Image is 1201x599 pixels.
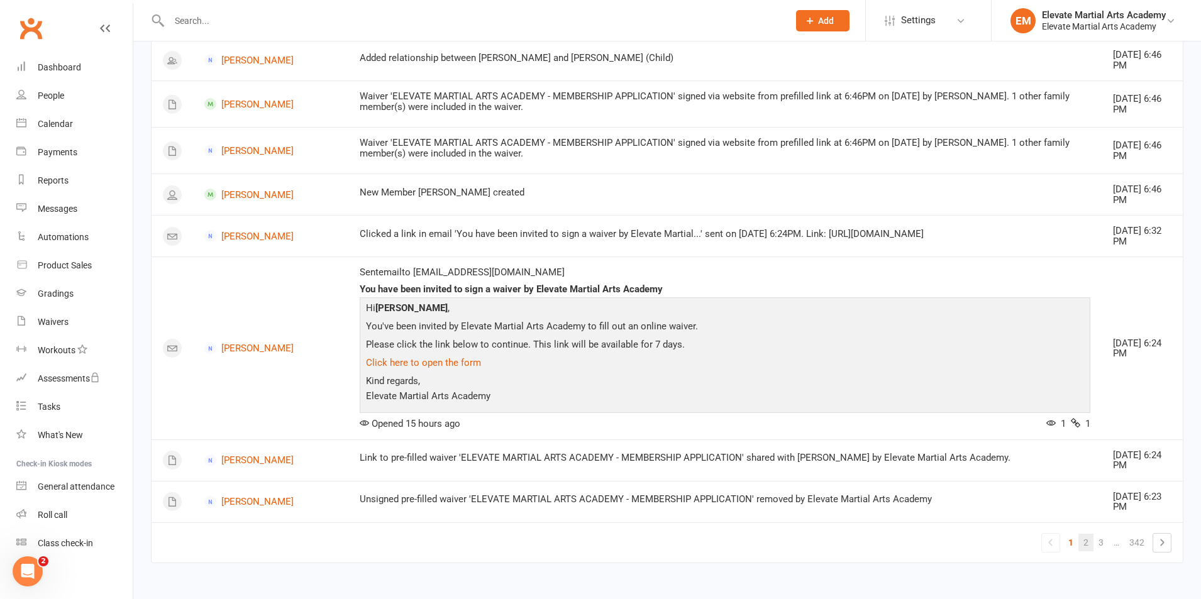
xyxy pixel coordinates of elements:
div: Workouts [38,345,75,355]
div: New Member [PERSON_NAME] created [360,187,1090,198]
span: Opened 15 hours ago [360,418,460,429]
span: 1 [1046,418,1066,429]
a: [PERSON_NAME] [204,145,337,157]
p: Kind regards, Elevate Martial Arts Academy [363,373,1087,407]
a: Calendar [16,110,133,138]
div: EM [1010,8,1036,33]
a: Waivers [16,308,133,336]
a: 1 [1063,534,1078,551]
p: You've been invited by Elevate Martial Arts Academy to fill out an online waiver. [363,319,1087,337]
div: [DATE] 6:23 PM [1113,492,1171,512]
span: 2 [38,556,48,566]
div: [DATE] 6:46 PM [1113,140,1171,161]
span: Sent email to [EMAIL_ADDRESS][DOMAIN_NAME] [360,267,565,278]
div: People [38,91,64,101]
a: … [1109,534,1124,551]
span: Settings [901,6,936,35]
a: Automations [16,223,133,251]
div: Reports [38,175,69,185]
a: General attendance kiosk mode [16,473,133,501]
div: [DATE] 6:46 PM [1113,184,1171,205]
div: Product Sales [38,260,92,270]
a: Messages [16,195,133,223]
div: Clicked a link in email 'You have been invited to sign a waiver by Elevate Martial...' sent on [D... [360,229,1090,239]
div: Waiver 'ELEVATE MARTIAL ARTS ACADEMY - MEMBERSHIP APPLICATION' signed via website from prefilled ... [360,138,1090,158]
a: [PERSON_NAME] [204,54,337,66]
a: People [16,82,133,110]
a: Dashboard [16,53,133,82]
div: Unsigned pre-filled waiver 'ELEVATE MARTIAL ARTS ACADEMY - MEMBERSHIP APPLICATION' removed by Ele... [360,494,1090,505]
div: Added relationship between [PERSON_NAME] and [PERSON_NAME] (Child) [360,53,1090,63]
a: Tasks [16,393,133,421]
a: [PERSON_NAME] [204,496,337,508]
div: Tasks [38,402,60,412]
div: Dashboard [38,62,81,72]
a: 3 [1093,534,1109,551]
div: Class check-in [38,538,93,548]
a: Class kiosk mode [16,529,133,558]
div: [DATE] 6:46 PM [1113,94,1171,114]
span: Add [818,16,834,26]
div: Gradings [38,289,74,299]
a: [PERSON_NAME] [204,98,337,110]
div: Automations [38,232,89,242]
div: [DATE] 6:24 PM [1113,450,1171,471]
a: Reports [16,167,133,195]
div: Messages [38,204,77,214]
a: Assessments [16,365,133,393]
div: Payments [38,147,77,157]
div: Waivers [38,317,69,327]
div: Calendar [38,119,73,129]
div: [DATE] 6:24 PM [1113,338,1171,359]
div: You have been invited to sign a waiver by Elevate Martial Arts Academy [360,284,1090,295]
a: Click here to open the form [366,357,481,368]
a: Roll call [16,501,133,529]
div: Link to pre-filled waiver 'ELEVATE MARTIAL ARTS ACADEMY - MEMBERSHIP APPLICATION' shared with [PE... [360,453,1090,463]
div: Elevate Martial Arts Academy [1042,9,1166,21]
p: Hi , [363,300,1087,319]
div: Roll call [38,510,67,520]
a: [PERSON_NAME] [204,454,337,466]
div: Assessments [38,373,100,383]
a: [PERSON_NAME] [204,343,337,354]
a: What's New [16,421,133,449]
a: Product Sales [16,251,133,280]
iframe: Intercom live chat [13,556,43,586]
div: General attendance [38,481,114,492]
a: Workouts [16,336,133,365]
span: 1 [1071,418,1090,429]
strong: [PERSON_NAME] [375,302,448,314]
div: Elevate Martial Arts Academy [1042,21,1166,32]
div: [DATE] 6:32 PM [1113,226,1171,246]
a: 342 [1124,534,1149,551]
input: Search... [165,12,780,30]
a: [PERSON_NAME] [204,189,337,201]
button: Add [796,10,850,31]
a: Payments [16,138,133,167]
div: [DATE] 6:46 PM [1113,50,1171,70]
p: Please click the link below to continue. This link will be available for 7 days. [363,337,1087,355]
a: Clubworx [15,13,47,44]
a: 2 [1078,534,1093,551]
a: Gradings [16,280,133,308]
div: What's New [38,430,83,440]
div: Waiver 'ELEVATE MARTIAL ARTS ACADEMY - MEMBERSHIP APPLICATION' signed via website from prefilled ... [360,91,1090,112]
a: [PERSON_NAME] [204,230,337,242]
